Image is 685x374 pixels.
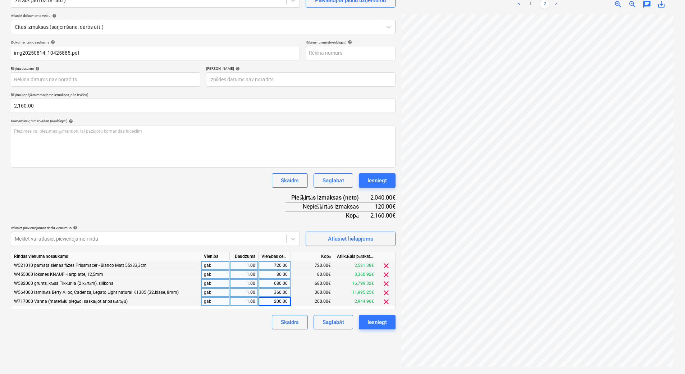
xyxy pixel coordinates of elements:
[334,270,377,279] div: 3,360.92€
[51,14,56,18] span: help
[261,288,288,297] div: 360.00
[306,46,396,60] input: Rēķina numurs
[233,288,255,297] div: 1.00
[14,263,147,268] span: W521010 pamata sienas flīzes Prissmacer - Blanco Matt 55x33,3cm
[261,261,288,270] div: 720.00
[14,290,179,295] span: W564000 lamināts Berry Alloc, Cadenza, Legato Light natural K1305 (32.klase, 8mm)
[201,252,230,261] div: Vienība
[230,252,259,261] div: Daudzums
[34,67,40,71] span: help
[382,297,391,306] span: clear
[281,176,299,185] div: Skaidrs
[201,297,230,306] div: gab
[201,288,230,297] div: gab
[359,315,396,329] button: Iesniegt
[367,318,387,327] div: Iesniegt
[346,40,352,44] span: help
[11,13,396,18] div: Atlasiet dokumenta veidu
[233,270,255,279] div: 1.00
[11,252,201,261] div: Rindas vienuma nosaukums
[259,252,291,261] div: Vienības cena
[382,270,391,279] span: clear
[649,339,685,374] iframe: Chat Widget
[233,279,255,288] div: 1.00
[206,72,396,87] input: Izpildes datums nav norādīts
[11,40,300,45] div: Dokumenta nosaukums
[11,72,200,87] input: Rēķina datums nav norādīts
[11,92,396,99] p: Rēķina kopējā summa (neto izmaksas, pēc izvēles)
[72,225,77,230] span: help
[201,261,230,270] div: gab
[334,279,377,288] div: 16,799.32€
[291,279,334,288] div: 680.00€
[334,288,377,297] div: 11,995.25€
[367,176,387,185] div: Iesniegt
[272,315,308,329] button: Skaidrs
[370,211,396,220] div: 2,160.00€
[272,173,308,188] button: Skaidrs
[14,281,113,286] span: W582000 grunts, krāsa Tikkurila (2 kārtām), silikons
[286,202,370,211] div: Nepiešķirtās izmaksas
[11,46,300,60] input: Dokumenta nosaukums
[201,270,230,279] div: gab
[67,119,73,123] span: help
[334,297,377,306] div: 2,944.96€
[49,40,55,44] span: help
[291,270,334,279] div: 80.00€
[314,173,353,188] button: Saglabāt
[11,119,396,123] div: Komentārs grāmatvedim (neobligāti)
[291,252,334,261] div: Kopā
[334,252,377,261] div: Atlikušais pārskatītais budžets
[291,297,334,306] div: 200.00€
[306,40,396,45] div: Rēķina numurs (neobligāti)
[11,99,396,113] input: Rēķina kopējā summa (neto izmaksas, pēc izvēles)
[261,279,288,288] div: 680.00
[14,299,128,304] span: W717000 Vanna (materiālu piegādi saskaņot ar pasūtītāju)
[11,225,300,230] div: Atlasiet pievienojamos rindu vienumus
[286,193,370,202] div: Piešķirtās izmaksas (neto)
[359,173,396,188] button: Iesniegt
[382,279,391,288] span: clear
[234,67,240,71] span: help
[382,261,391,270] span: clear
[233,261,255,270] div: 1.00
[291,288,334,297] div: 360.00€
[201,279,230,288] div: gab
[306,232,396,246] button: Atlasiet lielapjomu
[370,202,396,211] div: 120.00€
[14,272,103,277] span: W455000 loksnes KNAUF Hartplatte, 12,5mm
[328,234,373,243] div: Atlasiet lielapjomu
[334,261,377,270] div: 2,521.38€
[261,270,288,279] div: 80.00
[11,66,200,71] div: Rēķina datums
[314,315,353,329] button: Saglabāt
[323,318,344,327] div: Saglabāt
[286,211,370,220] div: Kopā
[323,176,344,185] div: Saglabāt
[233,297,255,306] div: 1.00
[370,193,396,202] div: 2,040.00€
[206,66,396,71] div: [PERSON_NAME]
[291,261,334,270] div: 720.00€
[281,318,299,327] div: Skaidrs
[382,288,391,297] span: clear
[261,297,288,306] div: 200.00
